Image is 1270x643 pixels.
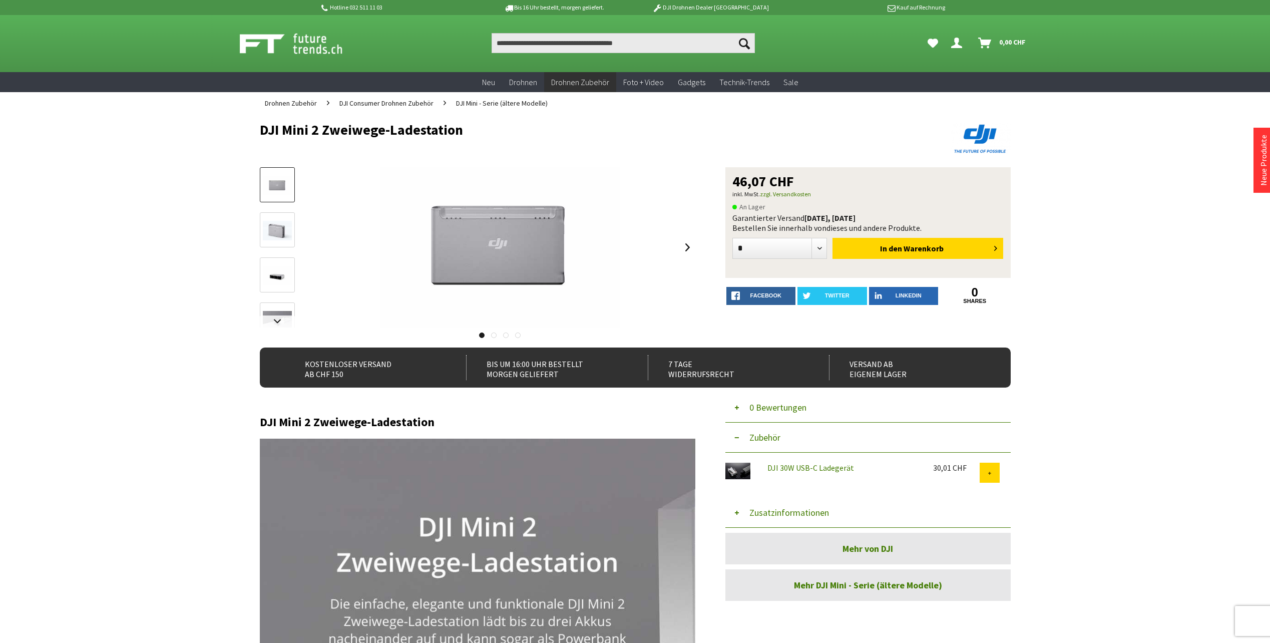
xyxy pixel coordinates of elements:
[923,33,943,53] a: Meine Favoriten
[783,77,798,87] span: Sale
[678,77,705,87] span: Gadgets
[732,213,1004,233] div: Garantierter Versand Bestellen Sie innerhalb von dieses und andere Produkte.
[829,355,989,380] div: Versand ab eigenem Lager
[648,355,807,380] div: 7 Tage Widerrufsrecht
[632,2,788,14] p: DJI Drohnen Dealer [GEOGRAPHIC_DATA]
[804,213,856,223] b: [DATE], [DATE]
[725,463,750,479] img: DJI 30W USB-C Ladegerät
[767,463,854,473] a: DJI 30W USB-C Ladegerät
[797,287,867,305] a: twitter
[1258,135,1268,186] a: Neue Produkte
[725,569,1011,601] a: Mehr DJI Mini - Serie (ältere Modelle)
[789,2,945,14] p: Kauf auf Rechnung
[475,72,502,93] a: Neu
[476,2,632,14] p: Bis 16 Uhr bestellt, morgen geliefert.
[750,292,781,298] span: facebook
[732,174,794,188] span: 46,07 CHF
[880,243,902,253] span: In den
[544,72,616,93] a: Drohnen Zubehör
[832,238,1003,259] button: In den Warenkorb
[712,72,776,93] a: Technik-Trends
[263,176,292,195] img: Vorschau: DJI Mini 2 Zweiwege-Ladestation
[265,99,317,108] span: Drohnen Zubehör
[940,287,1010,298] a: 0
[726,287,796,305] a: facebook
[334,92,439,114] a: DJI Consumer Drohnen Zubehör
[940,298,1010,304] a: shares
[260,92,322,114] a: Drohnen Zubehör
[719,77,769,87] span: Technik-Trends
[725,498,1011,528] button: Zusatzinformationen
[825,292,850,298] span: twitter
[947,33,970,53] a: Dein Konto
[725,393,1011,423] button: 0 Bewertungen
[869,287,939,305] a: LinkedIn
[725,533,1011,564] a: Mehr von DJI
[492,33,755,53] input: Produkt, Marke, Kategorie, EAN, Artikelnummer…
[776,72,805,93] a: Sale
[260,122,861,137] h1: DJI Mini 2 Zweiwege-Ladestation
[260,416,695,429] h2: DJI Mini 2 Zweiwege-Ladestation
[466,355,626,380] div: Bis um 16:00 Uhr bestellt Morgen geliefert
[999,34,1026,50] span: 0,00 CHF
[339,99,434,108] span: DJI Consumer Drohnen Zubehör
[482,77,495,87] span: Neu
[732,188,1004,200] p: inkl. MwSt.
[456,99,548,108] span: DJI Mini - Serie (ältere Modelle)
[951,122,1011,155] img: DJI
[623,77,664,87] span: Foto + Video
[509,77,537,87] span: Drohnen
[896,292,922,298] span: LinkedIn
[734,33,755,53] button: Suchen
[551,77,609,87] span: Drohnen Zubehör
[671,72,712,93] a: Gadgets
[285,355,445,380] div: Kostenloser Versand ab CHF 150
[904,243,944,253] span: Warenkorb
[732,201,765,213] span: An Lager
[320,2,476,14] p: Hotline 032 511 11 03
[974,33,1031,53] a: Warenkorb
[616,72,671,93] a: Foto + Video
[725,423,1011,453] button: Zubehör
[240,31,364,56] img: Shop Futuretrends - zur Startseite wechseln
[451,92,553,114] a: DJI Mini - Serie (ältere Modelle)
[502,72,544,93] a: Drohnen
[933,463,980,473] div: 30,01 CHF
[760,190,811,198] a: zzgl. Versandkosten
[380,167,620,328] img: DJI Mini 2 Zweiwege-Ladestation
